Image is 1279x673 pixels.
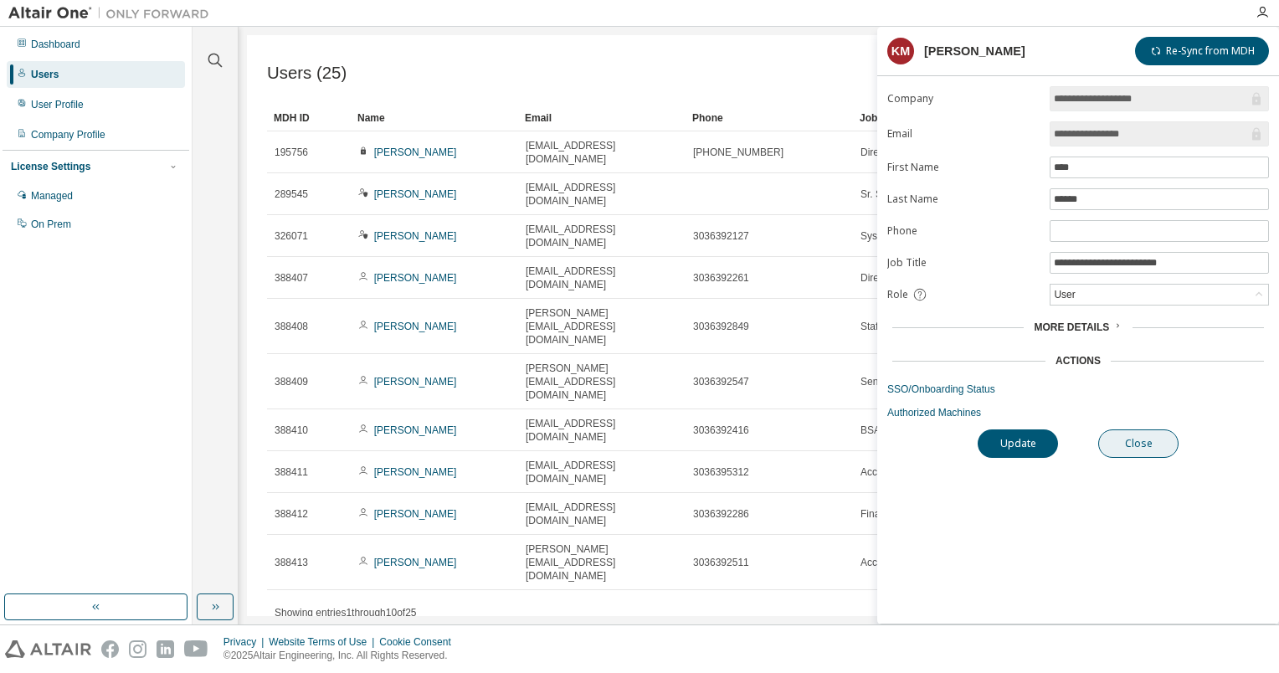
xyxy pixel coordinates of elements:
a: [PERSON_NAME] [374,188,457,200]
div: Cookie Consent [379,635,460,649]
span: 388412 [275,507,308,521]
a: [PERSON_NAME] [374,230,457,242]
span: Senior Accountant [860,375,942,388]
span: [PERSON_NAME][EMAIL_ADDRESS][DOMAIN_NAME] [526,362,678,402]
a: [PERSON_NAME] [374,272,457,284]
img: Altair One [8,5,218,22]
span: 3036392547 [693,375,749,388]
label: Phone [887,224,1040,238]
span: Sr. Systems Administrator [860,188,975,201]
button: Update [978,429,1058,458]
img: linkedin.svg [157,640,174,658]
span: [EMAIL_ADDRESS][DOMAIN_NAME] [526,139,678,166]
span: 195756 [275,146,308,159]
span: BSA Specialist II [860,424,934,437]
span: 3036392286 [693,507,749,521]
label: Last Name [887,193,1040,206]
a: [PERSON_NAME] [374,557,457,568]
span: [EMAIL_ADDRESS][DOMAIN_NAME] [526,265,678,291]
div: Email [525,105,679,131]
span: Financial Analyst II [860,507,944,521]
div: Company Profile [31,128,105,141]
span: Accounting Technician III [860,556,972,569]
span: Staff Accountant [860,320,933,333]
a: [PERSON_NAME] [374,466,457,478]
div: [PERSON_NAME] [924,44,1025,58]
span: [PERSON_NAME][EMAIL_ADDRESS][DOMAIN_NAME] [526,306,678,347]
div: Privacy [223,635,269,649]
a: [PERSON_NAME] [374,321,457,332]
span: Director - Information Technology [860,146,1009,159]
div: Job Title [860,105,1014,131]
span: 388408 [275,320,308,333]
div: Website Terms of Use [269,635,379,649]
span: 326071 [275,229,308,243]
div: Dashboard [31,38,80,51]
span: 3036395312 [693,465,749,479]
div: User [1050,285,1268,305]
a: [PERSON_NAME] [374,376,457,388]
label: First Name [887,161,1040,174]
div: On Prem [31,218,71,231]
div: Name [357,105,511,131]
div: Actions [1056,354,1101,367]
span: System Administrator [860,229,955,243]
span: 289545 [275,188,308,201]
img: facebook.svg [101,640,119,658]
div: User [1051,285,1077,304]
a: Authorized Machines [887,406,1269,419]
label: Email [887,127,1040,141]
img: instagram.svg [129,640,146,658]
span: [PHONE_NUMBER] [693,146,783,159]
button: Close [1098,429,1179,458]
span: [EMAIL_ADDRESS][DOMAIN_NAME] [526,223,678,249]
div: MDH ID [274,105,344,131]
img: youtube.svg [184,640,208,658]
span: [EMAIL_ADDRESS][DOMAIN_NAME] [526,501,678,527]
a: [PERSON_NAME] [374,508,457,520]
span: [EMAIL_ADDRESS][DOMAIN_NAME] [526,459,678,485]
div: Users [31,68,59,81]
span: More Details [1034,321,1109,333]
a: [PERSON_NAME] [374,424,457,436]
div: KM [887,38,914,64]
div: License Settings [11,160,90,173]
div: Managed [31,189,73,203]
span: 388413 [275,556,308,569]
span: 3036392511 [693,556,749,569]
span: 3036392127 [693,229,749,243]
span: Director- Asst Controller [860,271,967,285]
span: 388409 [275,375,308,388]
span: [EMAIL_ADDRESS][DOMAIN_NAME] [526,417,678,444]
span: 388407 [275,271,308,285]
span: 3036392849 [693,320,749,333]
span: 3036392416 [693,424,749,437]
span: Users (25) [267,64,347,83]
label: Job Title [887,256,1040,270]
span: Showing entries 1 through 10 of 25 [275,607,417,619]
span: [PERSON_NAME][EMAIL_ADDRESS][DOMAIN_NAME] [526,542,678,583]
span: Accounting Technician III [860,465,972,479]
span: 388410 [275,424,308,437]
span: 388411 [275,465,308,479]
img: altair_logo.svg [5,640,91,658]
label: Company [887,92,1040,105]
span: 3036392261 [693,271,749,285]
div: Phone [692,105,846,131]
div: User Profile [31,98,84,111]
span: [EMAIL_ADDRESS][DOMAIN_NAME] [526,181,678,208]
button: Re-Sync from MDH [1135,37,1269,65]
a: SSO/Onboarding Status [887,383,1269,396]
a: [PERSON_NAME] [374,146,457,158]
p: © 2025 Altair Engineering, Inc. All Rights Reserved. [223,649,461,663]
span: Role [887,288,908,301]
